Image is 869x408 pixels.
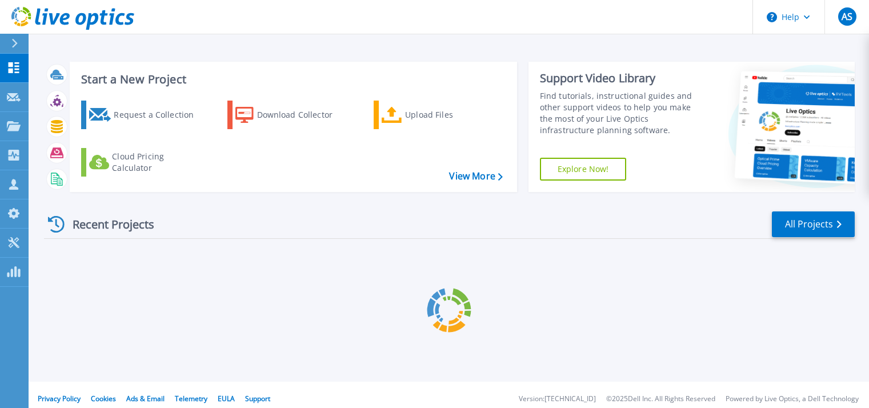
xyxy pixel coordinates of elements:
[218,394,235,403] a: EULA
[112,151,203,174] div: Cloud Pricing Calculator
[175,394,207,403] a: Telemetry
[540,90,704,136] div: Find tutorials, instructional guides and other support videos to help you make the most of your L...
[257,103,349,126] div: Download Collector
[245,394,270,403] a: Support
[405,103,496,126] div: Upload Files
[606,395,715,403] li: © 2025 Dell Inc. All Rights Reserved
[81,73,502,86] h3: Start a New Project
[227,101,355,129] a: Download Collector
[114,103,205,126] div: Request a Collection
[726,395,859,403] li: Powered by Live Optics, a Dell Technology
[519,395,596,403] li: Version: [TECHNICAL_ID]
[44,210,170,238] div: Recent Projects
[449,171,502,182] a: View More
[540,71,704,86] div: Support Video Library
[126,394,165,403] a: Ads & Email
[81,101,209,129] a: Request a Collection
[772,211,855,237] a: All Projects
[374,101,501,129] a: Upload Files
[38,394,81,403] a: Privacy Policy
[540,158,627,181] a: Explore Now!
[842,12,852,21] span: AS
[81,148,209,177] a: Cloud Pricing Calculator
[91,394,116,403] a: Cookies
